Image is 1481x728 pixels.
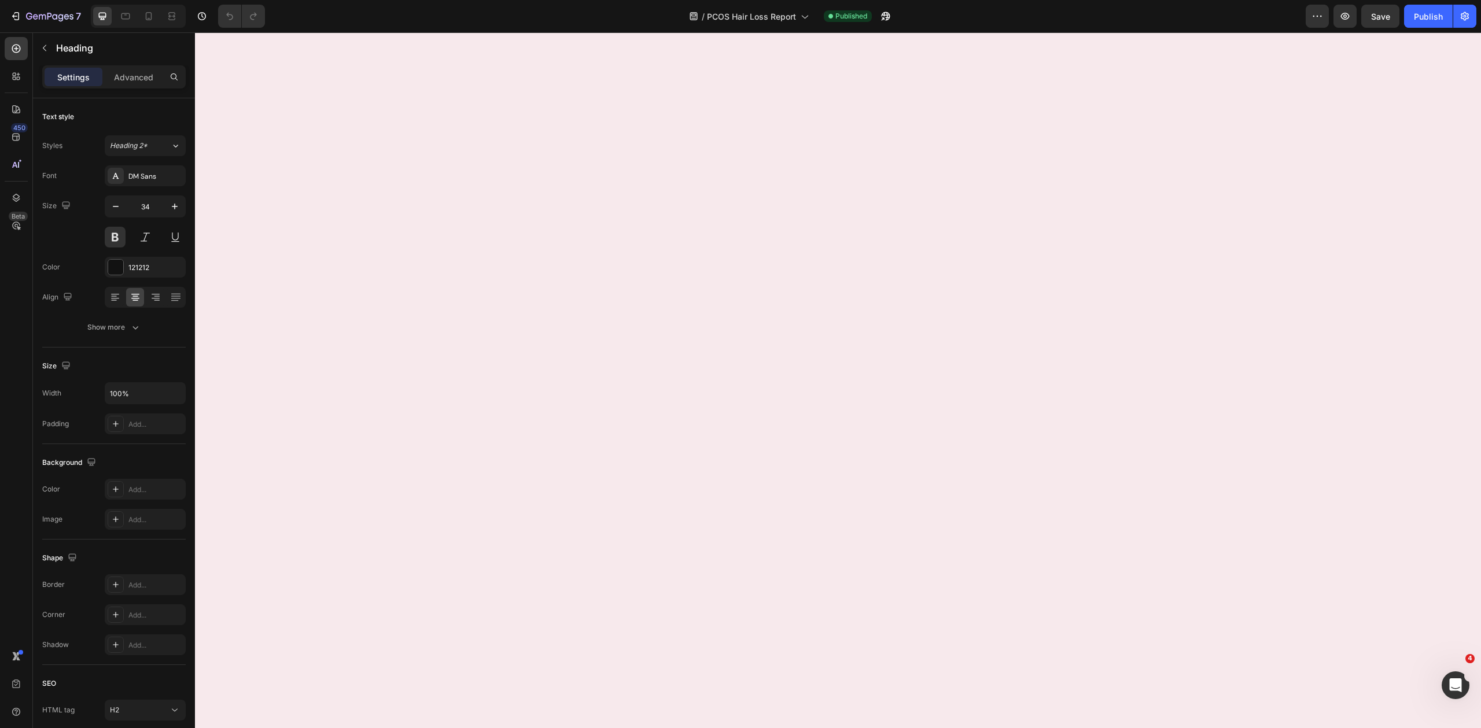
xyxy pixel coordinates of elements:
p: 7 [76,9,81,23]
iframe: Intercom live chat [1442,671,1469,699]
span: / [702,10,705,23]
div: Add... [128,580,183,590]
button: H2 [105,700,186,720]
button: Publish [1404,5,1453,28]
div: Size [42,198,73,214]
div: 121212 [128,263,183,273]
div: Font [42,171,57,181]
div: Size [42,359,73,374]
button: Save [1361,5,1399,28]
div: Color [42,484,60,494]
div: Add... [128,485,183,495]
div: Align [42,290,75,305]
div: Publish [1414,10,1443,23]
div: Color [42,262,60,272]
p: Settings [57,71,90,83]
div: Add... [128,515,183,525]
div: 450 [11,123,28,132]
span: H2 [110,705,119,714]
button: Show more [42,317,186,338]
iframe: Design area [195,32,1481,728]
button: Heading 2* [105,135,186,156]
div: Shadow [42,640,69,650]
div: Add... [128,419,183,430]
div: Corner [42,609,65,620]
div: Styles [42,141,62,151]
div: DM Sans [128,171,183,182]
span: 4 [1465,654,1475,663]
div: SEO [42,678,56,689]
p: Heading [56,41,181,55]
div: Add... [128,610,183,620]
div: Border [42,579,65,590]
div: HTML tag [42,705,75,715]
p: Advanced [114,71,153,83]
span: Save [1371,12,1390,21]
div: Undo/Redo [218,5,265,28]
div: Show more [87,321,141,333]
button: 7 [5,5,86,28]
div: Shape [42,550,79,566]
div: Beta [9,212,28,221]
div: Text style [42,112,74,122]
span: Published [835,11,867,21]
span: PCOS Hair Loss Report [707,10,796,23]
div: Width [42,388,61,398]
span: Heading 2* [110,141,148,151]
input: Auto [105,383,185,404]
div: Padding [42,419,69,429]
div: Image [42,514,62,524]
div: Background [42,455,98,471]
div: Add... [128,640,183,651]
